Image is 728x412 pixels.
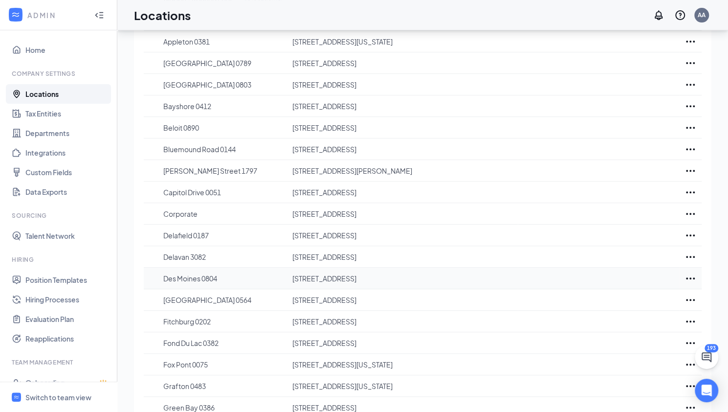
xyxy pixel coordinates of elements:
p: [PERSON_NAME] Street 1797 [163,166,283,176]
svg: Notifications [653,9,664,21]
a: Position Templates [25,270,109,290]
div: 193 [705,344,718,352]
svg: Ellipses [684,143,696,155]
div: Team Management [12,358,107,366]
svg: Ellipses [684,100,696,112]
p: [STREET_ADDRESS] [292,338,508,348]
svg: Ellipses [684,380,696,392]
svg: Ellipses [684,273,696,284]
svg: Ellipses [684,79,696,91]
a: OnboardingCrown [25,373,109,392]
svg: WorkstreamLogo [13,394,20,400]
p: [GEOGRAPHIC_DATA] 0564 [163,295,283,305]
a: Reapplications [25,329,109,348]
p: [STREET_ADDRESS][US_STATE] [292,360,508,369]
svg: Ellipses [684,57,696,69]
button: ChatActive [695,345,718,369]
svg: Ellipses [684,359,696,370]
p: Capitol Drive 0051 [163,187,283,197]
svg: Ellipses [684,186,696,198]
p: [STREET_ADDRESS] [292,101,508,111]
p: [STREET_ADDRESS] [292,230,508,240]
svg: Ellipses [684,251,696,263]
a: Departments [25,123,109,143]
p: Fox Pont 0075 [163,360,283,369]
h1: Locations [134,7,191,23]
svg: Ellipses [684,294,696,306]
a: Integrations [25,143,109,162]
p: [GEOGRAPHIC_DATA] 0803 [163,80,283,90]
p: Appleton 0381 [163,37,283,46]
svg: Ellipses [684,337,696,349]
p: Corporate [163,209,283,219]
p: Bayshore 0412 [163,101,283,111]
div: Open Intercom Messenger [695,379,718,402]
svg: Ellipses [684,208,696,220]
div: AA [698,11,706,19]
svg: Ellipses [684,36,696,47]
svg: Ellipses [684,165,696,177]
a: Evaluation Plan [25,309,109,329]
svg: Ellipses [684,122,696,134]
p: [STREET_ADDRESS] [292,144,508,154]
div: ADMIN [27,10,86,20]
p: Fond Du Lac 0382 [163,338,283,348]
p: [STREET_ADDRESS] [292,209,508,219]
p: [STREET_ADDRESS] [292,58,508,68]
svg: ChatActive [701,351,712,363]
svg: Ellipses [684,229,696,241]
svg: Ellipses [684,316,696,327]
div: Hiring [12,255,107,264]
p: [STREET_ADDRESS] [292,295,508,305]
p: Delavan 3082 [163,252,283,262]
a: Talent Network [25,226,109,246]
p: [STREET_ADDRESS][US_STATE] [292,37,508,46]
a: Custom Fields [25,162,109,182]
div: Sourcing [12,211,107,220]
a: Locations [25,84,109,104]
p: [STREET_ADDRESS] [292,274,508,283]
a: Hiring Processes [25,290,109,309]
p: [STREET_ADDRESS] [292,123,508,133]
div: Switch to team view [25,392,91,402]
p: [STREET_ADDRESS] [292,80,508,90]
p: Bluemound Road 0144 [163,144,283,154]
p: [STREET_ADDRESS][US_STATE] [292,381,508,391]
p: Des Moines 0804 [163,274,283,283]
a: Home [25,40,109,60]
a: Data Exports [25,182,109,202]
a: Tax Entities [25,104,109,123]
svg: QuestionInfo [674,9,686,21]
p: [STREET_ADDRESS] [292,187,508,197]
p: Fitchburg 0202 [163,317,283,326]
p: Grafton 0483 [163,381,283,391]
p: [STREET_ADDRESS] [292,317,508,326]
p: [STREET_ADDRESS] [292,252,508,262]
p: [GEOGRAPHIC_DATA] 0789 [163,58,283,68]
p: Beloit 0890 [163,123,283,133]
div: Company Settings [12,69,107,78]
p: Delafield 0187 [163,230,283,240]
svg: Collapse [94,10,104,20]
svg: WorkstreamLogo [11,10,21,20]
p: [STREET_ADDRESS][PERSON_NAME] [292,166,508,176]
